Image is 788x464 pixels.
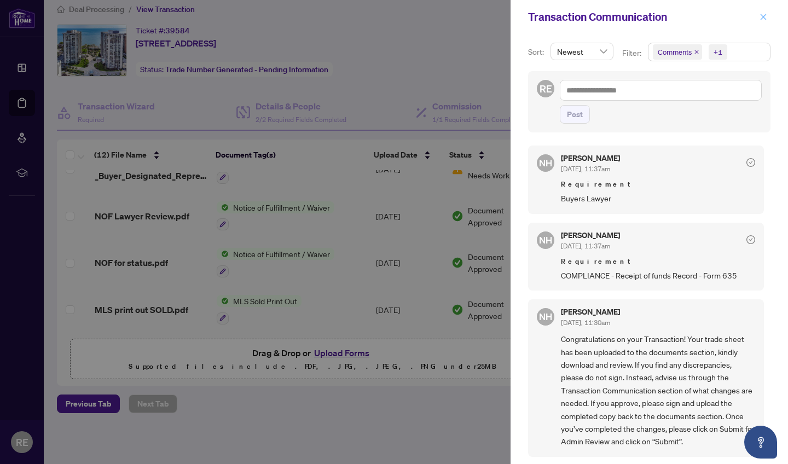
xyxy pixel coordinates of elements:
[744,426,777,459] button: Open asap
[539,156,552,170] span: NH
[561,333,755,448] span: Congratulations on your Transaction! Your trade sheet has been uploaded to the documents section,...
[528,9,756,25] div: Transaction Communication
[714,47,722,57] div: +1
[561,154,620,162] h5: [PERSON_NAME]
[658,47,692,57] span: Comments
[561,192,755,205] span: Buyers Lawyer
[561,256,755,267] span: Requirement
[561,318,610,327] span: [DATE], 11:30am
[539,310,552,324] span: NH
[540,81,552,96] span: RE
[557,43,607,60] span: Newest
[746,158,755,167] span: check-circle
[560,105,590,124] button: Post
[561,179,755,190] span: Requirement
[561,308,620,316] h5: [PERSON_NAME]
[694,49,699,55] span: close
[653,44,702,60] span: Comments
[539,233,552,247] span: NH
[528,46,546,58] p: Sort:
[760,13,767,21] span: close
[622,47,643,59] p: Filter:
[561,242,610,250] span: [DATE], 11:37am
[561,165,610,173] span: [DATE], 11:37am
[746,235,755,244] span: check-circle
[561,231,620,239] h5: [PERSON_NAME]
[561,269,755,282] span: COMPLIANCE - Receipt of funds Record - Form 635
